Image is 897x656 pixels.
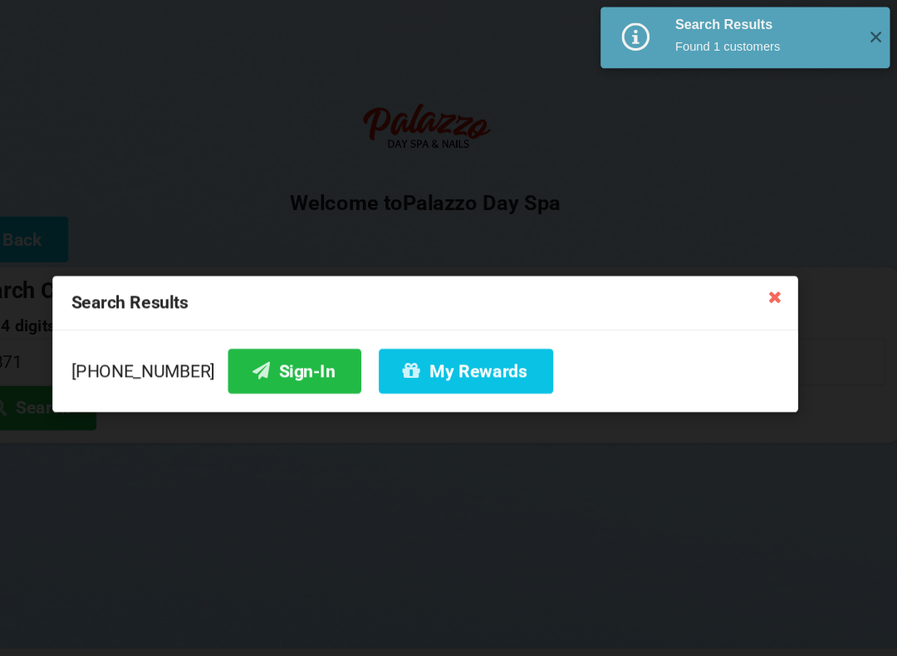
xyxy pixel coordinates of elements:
[96,263,801,315] div: Search Results
[113,332,784,375] div: [PHONE_NUMBER]
[685,37,855,54] div: Found 1 customers
[262,332,388,375] button: Sign-In
[685,17,855,33] div: Search Results
[404,332,570,375] button: My Rewards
